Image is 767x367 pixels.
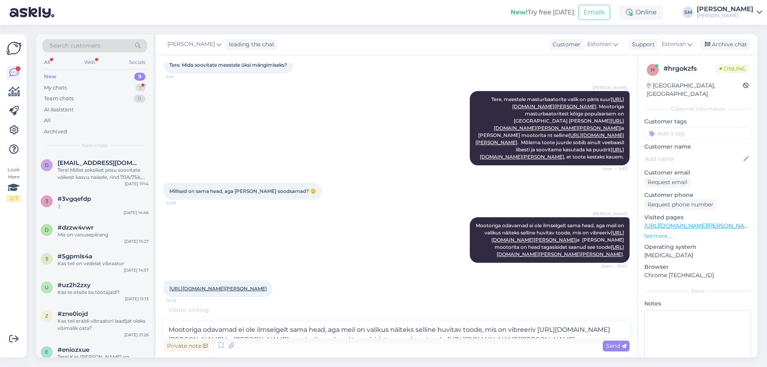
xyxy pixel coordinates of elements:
[593,85,627,91] span: [PERSON_NAME]
[587,40,612,49] span: Estonian
[166,298,196,304] span: 12:45
[644,117,751,126] p: Customer tags
[166,200,196,206] span: 12:29
[125,296,149,302] div: [DATE] 15:13
[644,191,751,199] p: Customer phone
[6,166,21,202] div: Look Here
[58,260,149,267] div: Kas teil on vedelat vibraator
[476,222,625,257] span: Mootoriga odavamad ei ole ilmselgelt sama head, aga meil on valikus näiteks selline huvitav toode...
[700,39,750,50] div: Archive chat
[597,263,627,269] span: Seen ✓ 12:40
[644,169,751,177] p: Customer email
[134,95,145,103] div: 0
[606,342,626,349] span: Send
[45,313,48,319] span: z
[644,127,751,139] input: Add a tag
[549,40,580,49] div: Customer
[127,57,147,67] div: Socials
[44,95,74,103] div: Team chats
[644,213,751,222] p: Visited pages
[697,6,753,12] div: [PERSON_NAME]
[226,40,274,49] div: leading the chat
[167,40,215,49] span: [PERSON_NAME]
[716,64,749,73] span: Online
[644,199,717,210] div: Request phone number
[124,238,149,244] div: [DATE] 15:27
[664,64,716,73] div: # hrgokzfs
[164,306,630,314] div: Visitor writing
[58,310,88,317] span: #zne0iojd
[620,5,663,20] div: Online
[125,181,149,187] div: [DATE] 17:14
[134,73,145,81] div: 9
[644,222,755,229] a: [URL][DOMAIN_NAME][PERSON_NAME]
[644,243,751,251] p: Operating system
[124,267,149,273] div: [DATE] 14:57
[578,5,610,20] button: Emails
[169,286,267,292] a: [URL][DOMAIN_NAME][PERSON_NAME]
[511,8,575,17] div: Try free [DATE]:
[169,188,316,194] span: Millised on sama head, aga [PERSON_NAME] soodsamad? 🫣
[58,195,91,202] span: #3vgqefdp
[597,166,627,172] span: Seen ✓ 11:53
[6,41,22,56] img: Askly Logo
[662,40,686,49] span: Estonian
[44,73,56,81] div: New
[629,40,655,49] div: Support
[46,256,48,262] span: 5
[644,271,751,280] p: Chrome [TECHNICAL_ID]
[647,81,743,98] div: [GEOGRAPHIC_DATA], [GEOGRAPHIC_DATA]
[166,74,196,80] span: 9:41
[58,289,149,296] div: Kas te otsite ka töötajaid?
[651,67,655,73] span: h
[58,159,141,167] span: diannaojala@gmail.com
[164,341,211,351] div: Private note
[58,231,149,238] div: Mis on vanusepiirang
[58,253,92,260] span: #5gpmls4a
[44,106,74,114] div: AI Assistant
[644,263,751,271] p: Browser
[58,224,93,231] span: #dzzw4vwr
[124,332,149,338] div: [DATE] 21:26
[45,227,49,233] span: d
[593,211,627,217] span: [PERSON_NAME]
[44,84,67,92] div: My chats
[58,282,91,289] span: #uz2h2zxy
[644,251,751,260] p: [MEDICAL_DATA]
[44,128,67,136] div: Archived
[682,7,693,18] div: SM
[44,117,51,125] div: All
[697,12,753,19] div: [PERSON_NAME]
[58,167,149,181] div: Tere! Millist seksikat pesu soovitate väikest kasvu naisele, rind 70A/75A, pikkus 161cm? Soovin a...
[50,42,100,50] span: Search customers
[58,346,89,353] span: #eniozxue
[644,300,751,308] p: Notes
[475,96,625,160] span: Tere, meestele masturbaatorite valik on päris suur . Mootoriga masturbaatoritest kõige populaarse...
[83,57,97,67] div: Web
[45,162,49,168] span: d
[45,284,49,290] span: u
[644,143,751,151] p: Customer name
[45,349,48,355] span: e
[645,155,742,163] input: Add name
[58,317,149,332] div: Kas teil eraldi vibraatori laadijat oleks võimalik osta?
[6,195,21,202] div: 2 / 3
[58,202,149,210] div: :)
[135,84,145,92] div: 1
[82,142,107,149] span: New chats
[644,177,691,188] div: Request email
[46,198,48,204] span: 3
[644,288,751,295] div: Extra
[511,8,528,16] b: New!
[42,57,52,67] div: All
[644,232,751,240] p: See more ...
[644,105,751,113] div: Customer information
[123,210,149,216] div: [DATE] 14:46
[169,62,287,68] span: Tere. Mida soovitate meestele üksi mängimiseks?
[697,6,762,19] a: [PERSON_NAME][PERSON_NAME]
